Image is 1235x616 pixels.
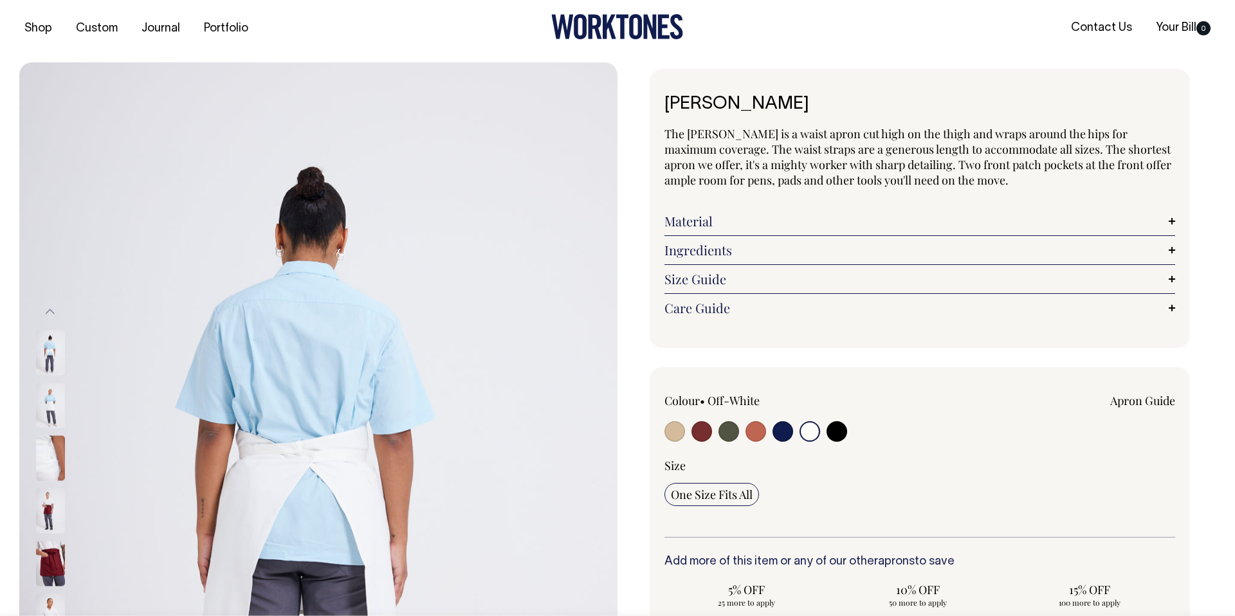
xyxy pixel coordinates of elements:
[36,435,65,480] img: off-white
[36,541,65,586] img: burgundy
[664,271,1175,287] a: Size Guide
[1196,21,1211,35] span: 0
[836,578,1000,611] input: 10% OFF 50 more to apply
[843,597,994,608] span: 50 more to apply
[664,126,1171,188] span: The [PERSON_NAME] is a waist apron cut high on the thigh and wraps around the hips for maximum co...
[664,483,759,506] input: One Size Fits All
[878,556,915,567] a: aprons
[1014,597,1165,608] span: 100 more to apply
[664,213,1175,229] a: Material
[199,18,253,39] a: Portfolio
[1014,582,1165,597] span: 15% OFF
[36,488,65,533] img: burgundy
[671,582,822,597] span: 5% OFF
[664,556,1175,568] h6: Add more of this item or any of our other to save
[19,18,57,39] a: Shop
[1151,17,1216,39] a: Your Bill0
[71,18,123,39] a: Custom
[136,18,185,39] a: Journal
[664,458,1175,473] div: Size
[664,393,869,408] div: Colour
[843,582,994,597] span: 10% OFF
[1110,393,1175,408] a: Apron Guide
[664,95,1175,114] h1: [PERSON_NAME]
[700,393,705,408] span: •
[664,242,1175,258] a: Ingredients
[671,487,753,502] span: One Size Fits All
[664,578,828,611] input: 5% OFF 25 more to apply
[41,298,60,327] button: Previous
[36,383,65,428] img: off-white
[36,330,65,375] img: off-white
[671,597,822,608] span: 25 more to apply
[1007,578,1171,611] input: 15% OFF 100 more to apply
[708,393,760,408] label: Off-White
[1066,17,1137,39] a: Contact Us
[664,300,1175,316] a: Care Guide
